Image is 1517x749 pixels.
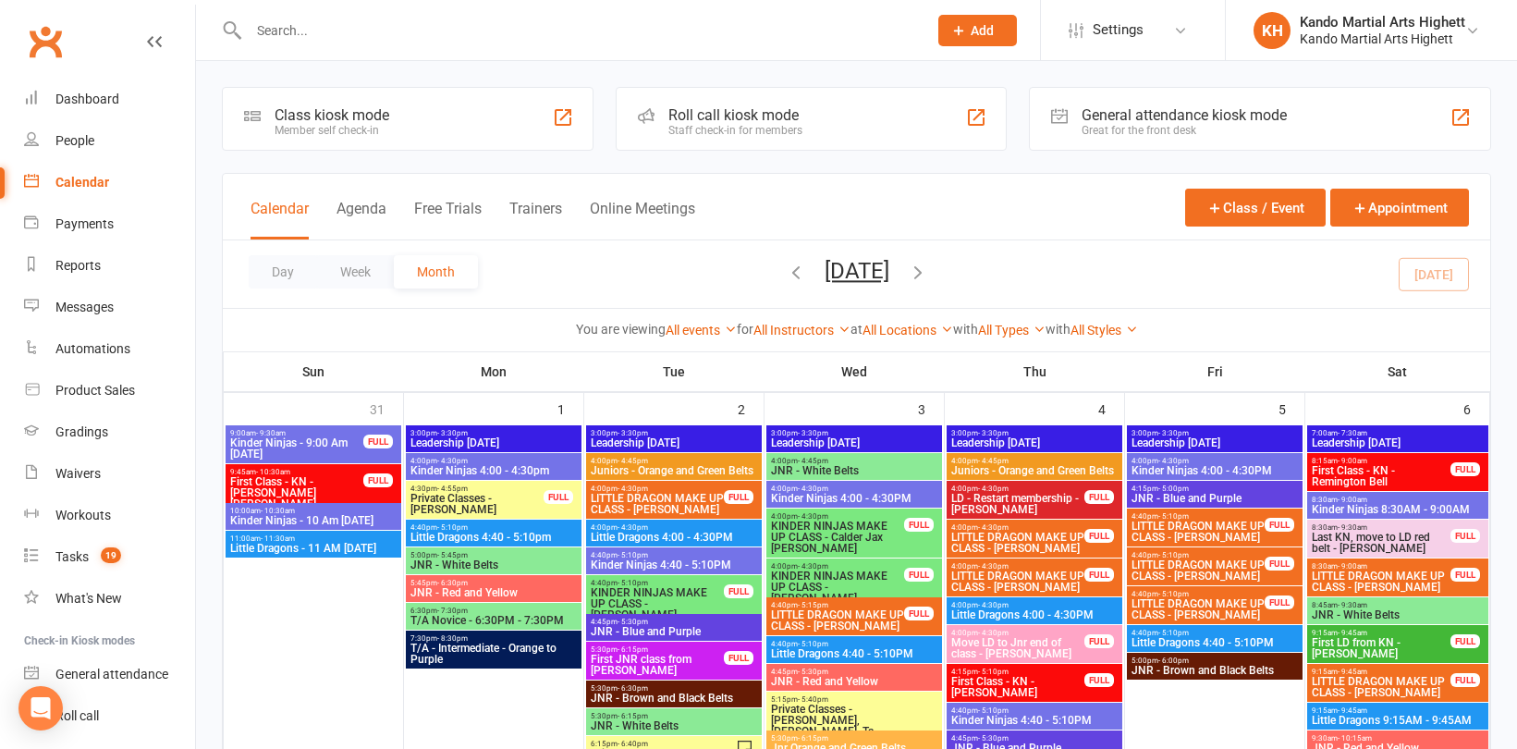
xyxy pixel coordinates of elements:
th: Sun [224,352,404,391]
span: - 6:30pm [618,684,648,693]
span: 4:40pm [1131,590,1266,598]
span: - 4:30pm [618,485,648,493]
span: 5:30pm [590,712,758,720]
span: 11:00am [229,534,398,543]
span: 3:00pm [410,429,578,437]
div: Roll call [55,708,99,723]
span: - 5:15pm [798,601,828,609]
span: Little Dragons 4:40 - 5:10PM [1131,637,1299,648]
span: - 6:00pm [1158,657,1189,665]
span: - 5:10pm [978,668,1009,676]
span: Leadership [DATE] [410,437,578,448]
div: 3 [918,393,944,424]
span: T/A Novice - 6:30PM - 7:30PM [410,615,578,626]
span: 8:30am [1311,562,1451,571]
span: Last KN, move to LD red belt - [PERSON_NAME] [1311,532,1451,554]
span: Juniors - Orange and Green Belts [590,465,758,476]
span: - 5:10pm [1158,629,1189,637]
span: Leadership [DATE] [1311,437,1485,448]
span: 4:00pm [950,629,1085,637]
div: Roll call kiosk mode [668,106,802,124]
span: 4:15pm [1131,485,1299,493]
div: Staff check-in for members [668,124,802,137]
span: 4:45pm [770,668,938,676]
span: - 4:55pm [437,485,468,493]
div: Waivers [55,466,101,481]
span: Little Dragons 4:00 - 4:30PM [590,532,758,543]
span: - 9:00am [1338,496,1367,504]
button: Online Meetings [590,200,695,239]
span: Add [971,23,994,38]
span: - 4:30pm [1158,457,1189,465]
span: Leadership [DATE] [770,437,938,448]
span: Leadership [DATE] [950,437,1119,448]
a: Clubworx [22,18,68,65]
div: Class kiosk mode [275,106,389,124]
span: 4:00pm [950,523,1085,532]
button: Free Trials [414,200,482,239]
span: - 4:45pm [978,457,1009,465]
button: Calendar [251,200,309,239]
span: 8:15am [1311,457,1451,465]
span: 5:45pm [410,579,578,587]
span: - 9:45am [1338,706,1367,715]
div: FULL [1265,518,1294,532]
span: 3:00pm [590,429,758,437]
button: Add [938,15,1017,46]
span: - 4:30pm [978,562,1009,571]
span: Little Dragons 4:40 - 5:10PM [770,648,938,659]
span: KINDER NINJAS MAKE UP CLASS - Calder Jax [PERSON_NAME] [770,521,905,554]
span: 3:00pm [770,429,938,437]
button: Month [394,255,478,289]
div: Automations [55,341,130,356]
button: Agenda [336,200,386,239]
span: - 4:30pm [437,457,468,465]
span: LD - Restart membership - [PERSON_NAME] [950,493,1085,515]
a: Automations [24,328,195,370]
a: All events [666,323,737,338]
span: 3:00pm [1131,429,1299,437]
span: 8:30am [1311,496,1485,504]
span: JNR - Blue and Purple [590,626,758,637]
span: - 5:40pm [798,695,828,704]
span: 9:15am [1311,629,1451,637]
span: 4:40pm [1131,512,1266,521]
span: - 5:00pm [1158,485,1189,493]
span: JNR - Red and Yellow [410,587,578,598]
div: People [55,133,94,148]
div: Payments [55,216,114,231]
div: Workouts [55,508,111,522]
span: Move LD to Jnr end of class - [PERSON_NAME] [950,637,1085,659]
span: Kinder Ninjas 4:00 - 4:30pm [410,465,578,476]
a: What's New [24,578,195,620]
span: 19 [101,547,121,563]
span: JNR - Brown and Black Belts [1131,665,1299,676]
span: - 5:10pm [798,640,828,648]
span: 7:00am [1311,429,1485,437]
span: Little Dragons 4:00 - 4:30PM [950,609,1119,620]
button: Week [317,255,394,289]
span: - 9:45am [1338,629,1367,637]
span: - 5:10pm [437,523,468,532]
span: - 4:30pm [978,629,1009,637]
div: 5 [1278,393,1304,424]
span: 4:00pm [950,601,1119,609]
span: JNR - White Belts [410,559,578,571]
span: LITTLE DRAGON MAKE UP CLASS - [PERSON_NAME] [1311,676,1451,698]
span: 5:30pm [770,734,938,743]
div: FULL [1084,568,1114,582]
div: Calendar [55,175,109,190]
span: - 10:30am [256,468,290,476]
div: Member self check-in [275,124,389,137]
a: Workouts [24,495,195,536]
span: LITTLE DRAGON MAKE UP CLASS - [PERSON_NAME] [1131,598,1266,620]
span: 4:40pm [770,640,938,648]
div: Product Sales [55,383,135,398]
span: Little Dragons 4:40 - 5:10pm [410,532,578,543]
div: FULL [1450,529,1480,543]
span: - 4:30pm [978,485,1009,493]
span: Kinder Ninjas 4:00 - 4:30PM [1131,465,1299,476]
span: 4:00pm [590,485,725,493]
span: - 9:30am [1338,601,1367,609]
span: - 10:30am [261,507,295,515]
